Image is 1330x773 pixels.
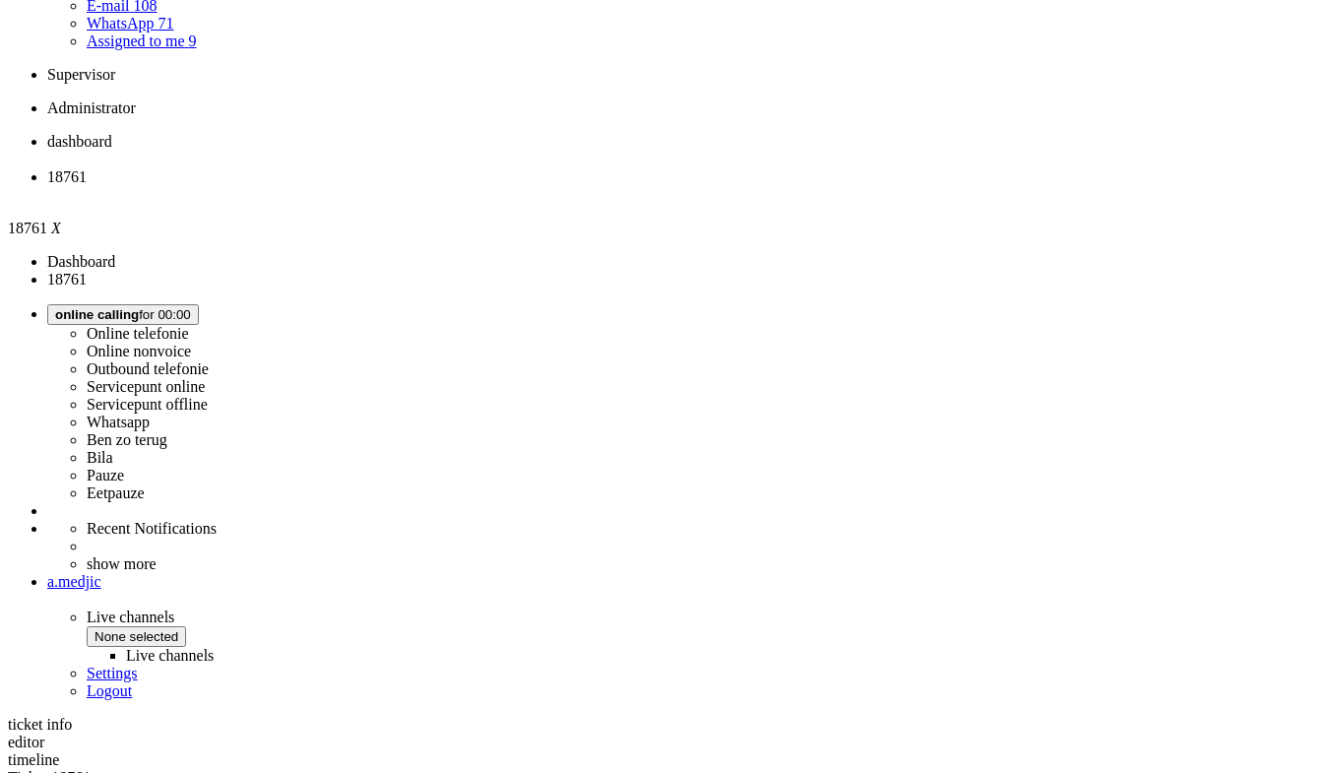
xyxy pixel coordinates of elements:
div: Close tab [47,186,1322,204]
a: WhatsApp 71 [87,15,173,32]
button: None selected [87,626,186,647]
label: Pauze [87,467,124,483]
label: Live channels [126,647,214,664]
span: WhatsApp [87,15,154,32]
span: dashboard [47,133,112,150]
div: timeline [8,751,1322,769]
li: Supervisor [47,66,1322,84]
label: Servicepunt online [87,378,205,395]
i: X [51,220,61,236]
span: 18761 [8,220,47,236]
li: Dashboard [47,133,1322,168]
li: 18761 [47,168,1322,204]
label: Outbound telefonie [87,360,209,377]
a: Settings [87,665,138,681]
div: ticket info [8,716,1322,734]
label: Online telefonie [87,325,189,342]
label: Online nonvoice [87,343,191,359]
label: Ben zo terug [87,431,167,448]
li: Dashboard [47,253,1322,271]
label: Bila [87,449,113,466]
span: 18761 [47,168,87,185]
li: 18761 [47,271,1322,289]
div: Close tab [47,151,1322,168]
li: online callingfor 00:00 Online telefonieOnline nonvoiceOutbound telefonieServicepunt onlineServic... [47,304,1322,502]
a: show more [87,555,157,572]
a: a.medjic [47,573,1322,591]
div: editor [8,734,1322,751]
span: 9 [189,32,197,49]
label: Eetpauze [87,484,145,501]
label: Whatsapp [87,414,150,430]
span: None selected [95,629,178,644]
span: Live channels [87,609,1322,665]
a: Logout [87,682,132,699]
span: Assigned to me [87,32,185,49]
label: Servicepunt offline [87,396,208,413]
body: Rich Text Area. Press ALT-0 for help. [8,8,287,42]
li: Recent Notifications [87,520,1322,538]
li: Administrator [47,99,1322,117]
span: for 00:00 [55,307,191,322]
span: online calling [55,307,139,322]
a: Assigned to me 9 [87,32,197,49]
span: 71 [158,15,173,32]
button: online callingfor 00:00 [47,304,199,325]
